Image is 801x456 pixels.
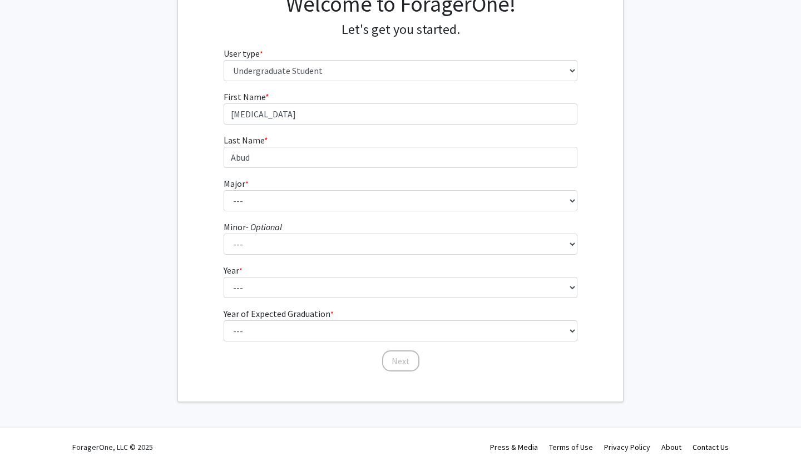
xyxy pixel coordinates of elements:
span: Last Name [224,135,264,146]
h4: Let's get you started. [224,22,578,38]
i: - Optional [246,221,282,232]
a: Press & Media [490,442,538,452]
label: Year of Expected Graduation [224,307,334,320]
label: Year [224,264,243,277]
a: Contact Us [693,442,729,452]
a: About [661,442,681,452]
label: Minor [224,220,282,234]
button: Next [382,350,419,371]
a: Terms of Use [549,442,593,452]
iframe: Chat [8,406,47,448]
label: Major [224,177,249,190]
span: First Name [224,91,265,102]
label: User type [224,47,263,60]
a: Privacy Policy [604,442,650,452]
